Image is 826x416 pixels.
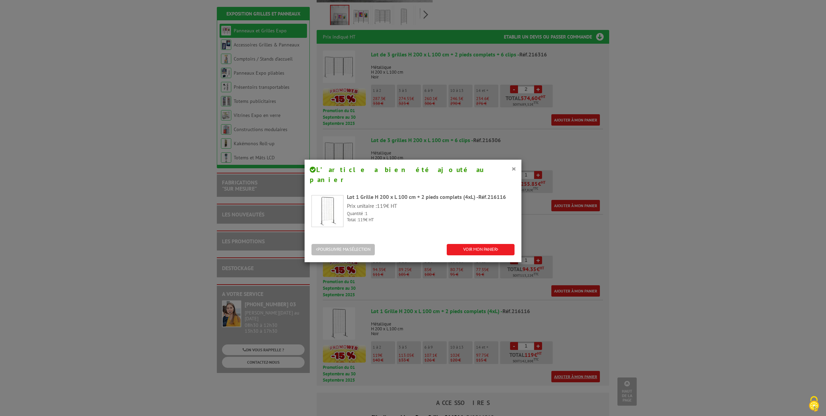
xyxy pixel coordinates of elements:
[447,244,515,255] a: VOIR MON PANIER
[805,395,823,413] img: Cookies (fenêtre modale)
[310,165,516,184] h4: L’article a bien été ajouté au panier
[511,164,516,173] button: ×
[347,193,515,201] div: Lot 1 Grille H 200 x L 100 cm + 2 pieds complets (4xL) -
[358,217,365,223] span: 119
[347,211,515,217] p: Quantité :
[802,393,826,416] button: Cookies (fenêtre modale)
[311,244,375,255] button: POURSUIVRE MA SÉLECTION
[347,217,515,223] p: Total : € HT
[377,202,386,209] span: 119
[347,202,515,210] p: Prix unitaire : € HT
[365,211,368,216] span: 1
[478,193,506,200] span: Réf.216116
